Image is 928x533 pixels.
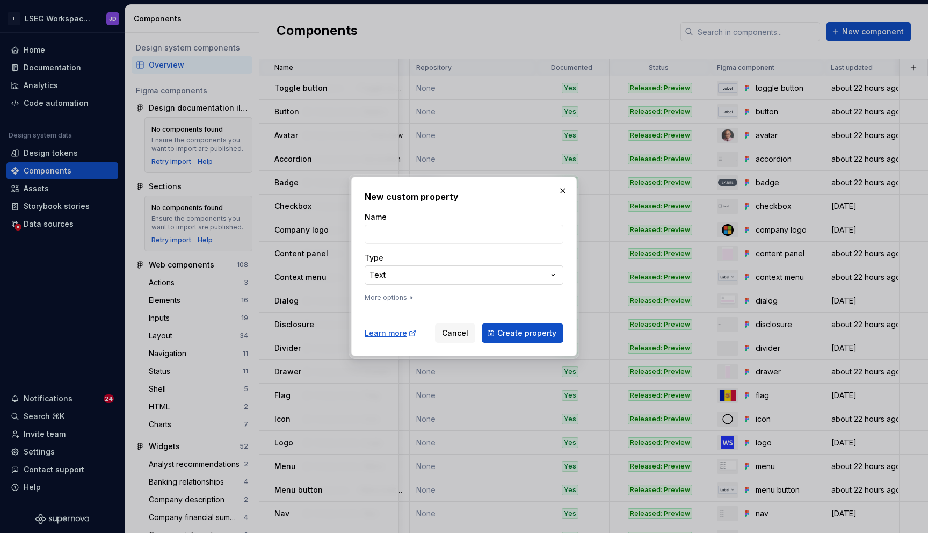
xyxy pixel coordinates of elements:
button: Create property [482,323,563,343]
label: Name [365,212,387,222]
a: Learn more [365,328,417,338]
button: Cancel [435,323,475,343]
label: Type [365,253,383,263]
h2: New custom property [365,190,563,203]
span: Create property [497,328,556,338]
button: More options [365,293,416,302]
span: Cancel [442,328,468,338]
